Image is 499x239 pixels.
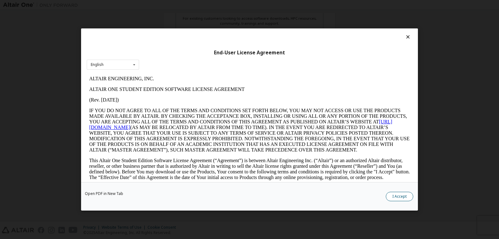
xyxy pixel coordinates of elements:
p: IF YOU DO NOT AGREE TO ALL OF THE TERMS AND CONDITIONS SET FORTH BELOW, YOU MAY NOT ACCESS OR USE... [2,34,323,79]
a: [URL][DOMAIN_NAME] [2,46,306,57]
p: ALTAIR ENGINEERING, INC. [2,2,323,8]
button: I Accept [386,192,413,201]
p: This Altair One Student Edition Software License Agreement (“Agreement”) is between Altair Engine... [2,84,323,107]
div: English [91,63,104,67]
div: End-User License Agreement [87,50,412,56]
p: ALTAIR ONE STUDENT EDITION SOFTWARE LICENSE AGREEMENT [2,13,323,19]
p: (Rev. [DATE]) [2,24,323,29]
a: Open PDF in New Tab [85,192,123,196]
